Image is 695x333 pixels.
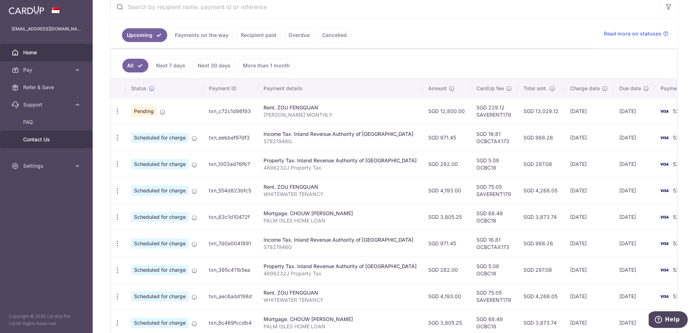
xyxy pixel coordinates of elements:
a: Recipient paid [236,28,281,42]
th: Payment ID [203,79,258,98]
a: Upcoming [122,28,167,42]
iframe: Opens a widget where you can find more information [649,311,688,329]
a: More than 1 month [238,59,295,72]
span: Settings [23,162,71,170]
td: [DATE] [614,151,655,177]
td: txn_7d0a0041891 [203,230,258,257]
td: [DATE] [564,204,614,230]
span: Scheduled for charge [131,238,189,249]
td: SGD 4,268.05 [518,177,564,204]
span: 5231 [673,108,685,114]
td: txn_63c1d10472f [203,204,258,230]
td: SGD 68.49 OCBC18 [471,204,518,230]
span: CardUp fee [476,85,504,92]
td: [DATE] [614,204,655,230]
span: 5231 [673,293,685,299]
span: Read more on statuses [604,30,661,37]
span: Contact Us [23,136,71,143]
div: Rent. ZOU FENGQUAN [264,104,417,111]
span: Scheduled for charge [131,318,189,328]
td: SGD 988.26 [518,230,564,257]
img: Bank Card [657,239,671,248]
a: Next 7 days [151,59,190,72]
span: Scheduled for charge [131,186,189,196]
img: Bank Card [657,186,671,195]
a: All [122,59,148,72]
div: Property Tax. Inland Revenue Authority of [GEOGRAPHIC_DATA] [264,263,417,270]
p: S7821946G [264,243,417,251]
span: Support [23,101,71,108]
div: Income Tax. Inland Revenue Authority of [GEOGRAPHIC_DATA] [264,130,417,138]
td: SGD 287.08 [518,151,564,177]
td: [DATE] [564,98,614,124]
td: [DATE] [564,283,614,309]
td: [DATE] [564,230,614,257]
td: SGD 13,029.12 [518,98,564,124]
td: txn_c72c1d96f93 [203,98,258,124]
span: 5231 [673,187,685,193]
td: [DATE] [614,230,655,257]
td: SGD 4,268.05 [518,283,564,309]
div: Income Tax. Inland Revenue Authority of [GEOGRAPHIC_DATA] [264,236,417,243]
td: SGD 282.00 [422,151,471,177]
span: Status [131,85,147,92]
span: Charge date [570,85,600,92]
td: txn_eebbef97df3 [203,124,258,151]
td: SGD 5.08 OCBC18 [471,257,518,283]
span: Scheduled for charge [131,133,189,143]
td: SGD 16.81 OCBCTAX173 [471,230,518,257]
div: Mortgage. CHOUW [PERSON_NAME] [264,316,417,323]
span: 5231 [673,240,685,246]
p: PALM ISLES HOME LOAN [264,323,417,330]
td: txn_554d823bfc5 [203,177,258,204]
td: SGD 16.81 OCBCTAX173 [471,124,518,151]
span: 5231 [673,161,685,167]
a: Overdue [284,28,315,42]
span: Scheduled for charge [131,265,189,275]
span: Scheduled for charge [131,212,189,222]
td: [DATE] [564,257,614,283]
img: Bank Card [657,292,671,301]
p: 4898232J Property Tax [264,164,417,171]
td: SGD 3,805.25 [422,204,471,230]
td: SGD 5.08 OCBC18 [471,151,518,177]
td: SGD 282.00 [422,257,471,283]
a: Read more on statuses [604,30,669,37]
img: Bank Card [657,213,671,221]
span: Amount [428,85,447,92]
td: [DATE] [614,124,655,151]
td: [DATE] [564,151,614,177]
div: Property Tax. Inland Revenue Authority of [GEOGRAPHIC_DATA] [264,157,417,164]
td: [DATE] [614,283,655,309]
span: Scheduled for charge [131,291,189,301]
span: FAQ [23,118,71,126]
div: Rent. ZOU FENGQUAN [264,289,417,296]
div: Rent. ZOU FENGQUAN [264,183,417,191]
td: SGD 3,873.74 [518,204,564,230]
td: SGD 75.05 SAVERENT179 [471,283,518,309]
td: SGD 971.45 [422,230,471,257]
a: Payments on the way [170,28,233,42]
td: SGD 988.26 [518,124,564,151]
td: SGD 287.08 [518,257,564,283]
p: [PERSON_NAME] MONTHLY [264,111,417,118]
td: SGD 75.05 SAVERENT179 [471,177,518,204]
span: Scheduled for charge [131,159,189,169]
img: Bank Card [657,107,671,116]
td: SGD 4,193.00 [422,177,471,204]
div: Mortgage. CHOUW [PERSON_NAME] [264,210,417,217]
p: 4898232J Property Tax [264,270,417,277]
span: Pending [131,106,157,116]
td: SGD 4,193.00 [422,283,471,309]
td: txn_395c411b5ea [203,257,258,283]
td: SGD 12,800.00 [422,98,471,124]
td: SGD 229.12 SAVERENT179 [471,98,518,124]
p: PALM ISLES HOME LOAN [264,217,417,224]
p: [EMAIL_ADDRESS][DOMAIN_NAME] [12,25,81,33]
th: Payment details [258,79,422,98]
img: Bank Card [657,160,671,168]
span: 5231 [673,267,685,273]
span: Due date [619,85,641,92]
img: Bank Card [657,266,671,274]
